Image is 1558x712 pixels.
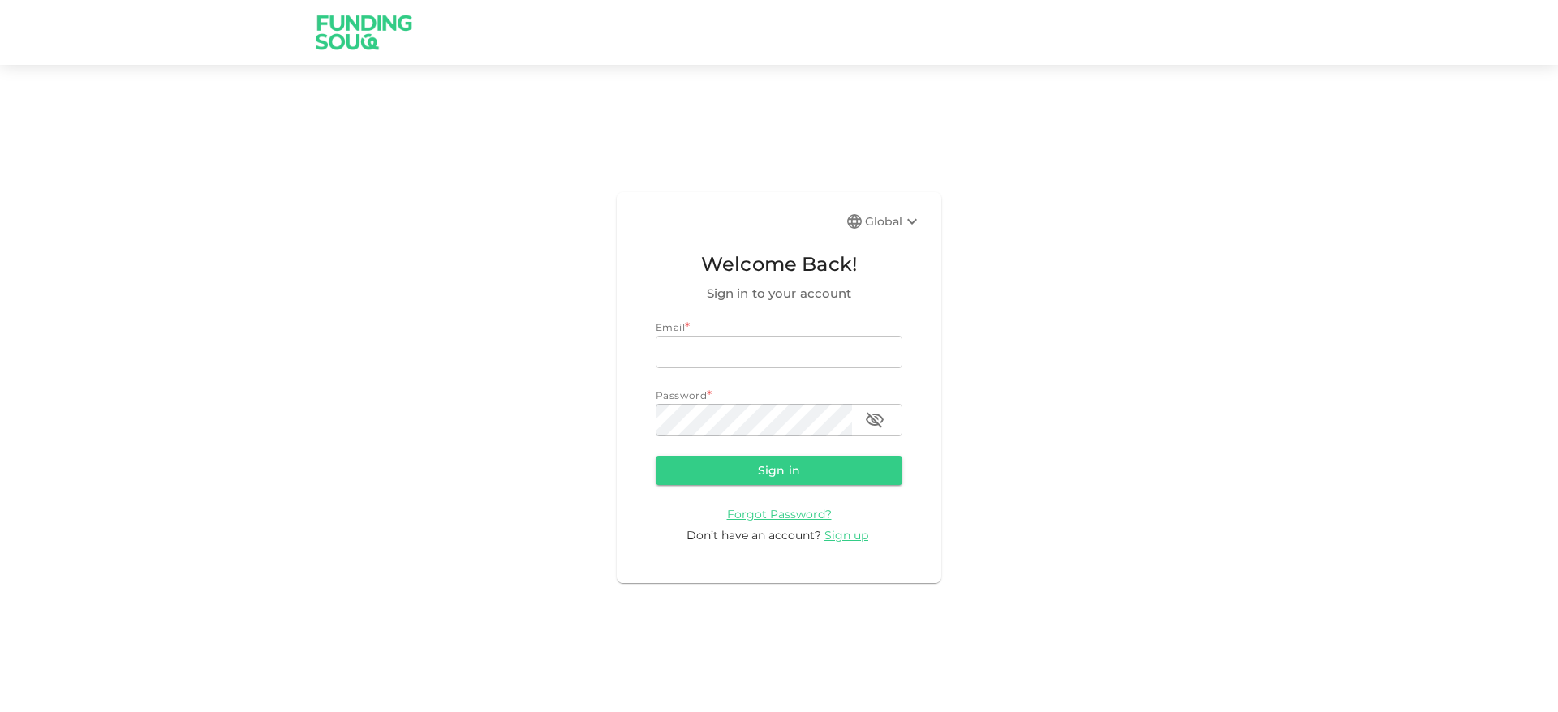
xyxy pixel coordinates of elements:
a: Forgot Password? [727,506,832,521]
button: Sign in [656,456,902,485]
span: Sign in to your account [656,284,902,303]
input: email [656,336,902,368]
span: Sign up [824,528,868,543]
span: Don’t have an account? [686,528,821,543]
span: Forgot Password? [727,507,832,521]
span: Password [656,389,707,401]
span: Welcome Back! [656,249,902,280]
input: password [656,404,852,436]
span: Email [656,321,685,333]
div: Global [865,212,922,231]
